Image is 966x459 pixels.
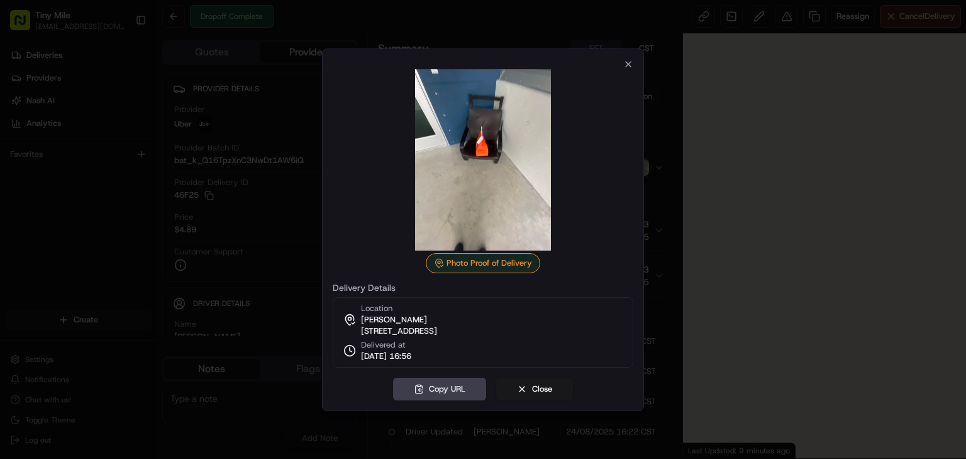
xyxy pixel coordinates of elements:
span: Location [361,303,392,314]
span: [PERSON_NAME] [361,314,427,326]
label: Delivery Details [333,283,633,292]
span: Delivered at [361,339,411,351]
img: photo_proof_of_delivery image [392,69,574,251]
button: Close [496,378,573,400]
span: [DATE] 16:56 [361,351,411,362]
button: Copy URL [393,378,486,400]
div: Photo Proof of Delivery [426,253,540,273]
span: [STREET_ADDRESS] [361,326,437,337]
